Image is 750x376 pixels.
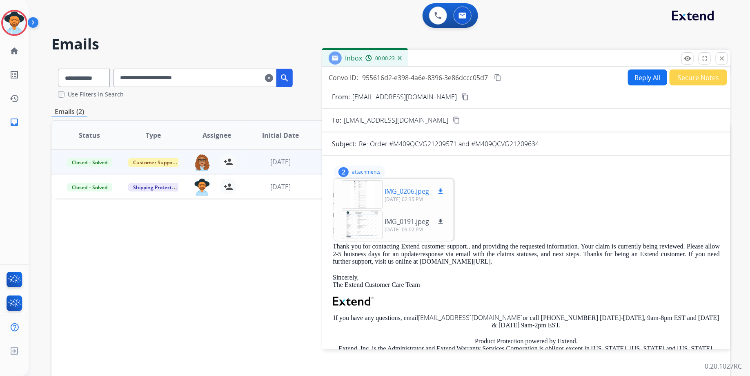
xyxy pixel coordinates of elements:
[329,73,358,83] p: Convo ID:
[375,55,395,62] span: 00:00:23
[9,70,19,80] mat-icon: list_alt
[79,130,100,140] span: Status
[385,226,445,233] p: [DATE] 09:02 PM
[9,46,19,56] mat-icon: home
[453,116,460,124] mat-icon: content_copy
[494,74,501,81] mat-icon: content_copy
[332,92,350,102] p: From:
[333,201,720,209] div: To:
[333,338,720,375] p: Product Protection powered by Extend. Extend, Inc. is the Administrator and Extend Warranty Servi...
[437,218,444,225] mat-icon: download
[385,196,445,203] p: [DATE] 02:35 PM
[332,139,356,149] p: Subject:
[280,73,289,83] mat-icon: search
[270,157,291,166] span: [DATE]
[270,182,291,191] span: [DATE]
[684,55,691,62] mat-icon: remove_red_eye
[718,55,726,62] mat-icon: close
[265,73,273,83] mat-icon: clear
[628,69,667,85] button: Reply All
[333,274,720,289] p: Sincerely, The Extend Customer Care Team
[333,243,720,265] p: Thank you for contacting Extend customer support., and providing the requested information. Your ...
[203,130,231,140] span: Assignee
[333,297,374,306] img: Extend Logo
[362,73,488,82] span: 955616d2-e398-4a6e-8396-3e86dccc05d7
[128,183,184,192] span: Shipping Protection
[51,36,730,52] h2: Emails
[418,313,523,322] a: [EMAIL_ADDRESS][DOMAIN_NAME]
[437,188,444,195] mat-icon: download
[461,93,469,101] mat-icon: content_copy
[194,154,210,171] img: agent-avatar
[223,157,233,167] mat-icon: person_add
[345,54,362,63] span: Inbox
[352,169,381,175] p: attachments
[705,361,742,371] p: 0.20.1027RC
[385,217,429,226] p: IMG_0191.jpeg
[338,167,349,177] div: 2
[262,130,299,140] span: Initial Date
[333,314,720,329] p: If you have any questions, email or call [PHONE_NUMBER] [DATE]-[DATE], 9am-8pm EST and [DATE] & [...
[223,182,233,192] mat-icon: person_add
[352,92,457,102] p: [EMAIL_ADDRESS][DOMAIN_NAME]
[385,186,429,196] p: IMG_0206.jpeg
[67,183,112,192] span: Closed – Solved
[670,69,727,85] button: Secure Notes
[332,115,341,125] p: To:
[333,227,720,235] p: Hi,
[128,158,181,167] span: Customer Support
[9,94,19,103] mat-icon: history
[3,11,26,34] img: avatar
[359,139,539,149] p: Re: Order #M409QCVG21209571 and #M409QCVG21209634
[194,179,210,196] img: agent-avatar
[9,117,19,127] mat-icon: inbox
[333,191,720,199] div: From:
[67,158,112,167] span: Closed – Solved
[333,211,720,219] div: Date:
[68,90,124,98] label: Use Filters In Search
[146,130,161,140] span: Type
[51,107,87,117] p: Emails (2)
[344,115,448,125] span: [EMAIL_ADDRESS][DOMAIN_NAME]
[701,55,708,62] mat-icon: fullscreen
[319,125,353,145] span: Updated Date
